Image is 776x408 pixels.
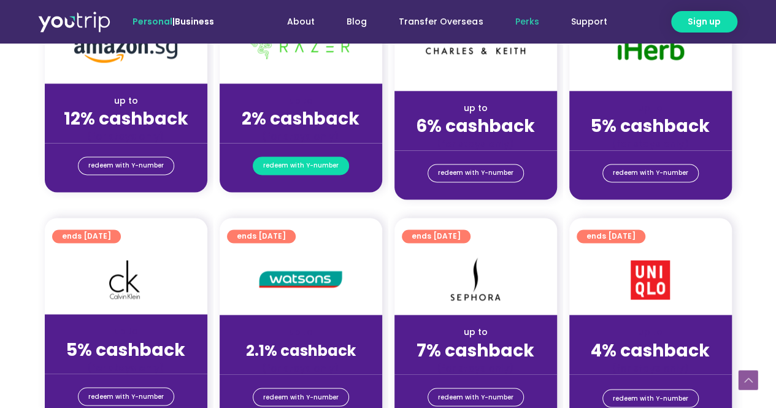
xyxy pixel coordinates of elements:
[229,94,372,107] div: up to
[412,229,461,243] span: ends [DATE]
[66,337,185,361] strong: 5% cashback
[55,361,198,374] div: (for stays only)
[591,338,710,362] strong: 4% cashback
[247,10,623,33] nav: Menu
[383,10,499,33] a: Transfer Overseas
[579,326,722,339] div: up to
[237,229,286,243] span: ends [DATE]
[133,15,172,28] span: Personal
[404,137,547,150] div: (for stays only)
[404,361,547,374] div: (for stays only)
[229,361,372,374] div: (for stays only)
[331,10,383,33] a: Blog
[88,157,164,174] span: redeem with Y-number
[417,338,534,362] strong: 7% cashback
[586,229,636,243] span: ends [DATE]
[227,229,296,243] a: ends [DATE]
[438,164,513,182] span: redeem with Y-number
[613,164,688,182] span: redeem with Y-number
[64,107,188,131] strong: 12% cashback
[416,114,535,138] strong: 6% cashback
[242,107,359,131] strong: 2% cashback
[246,340,356,360] strong: 2.1% cashback
[52,229,121,243] a: ends [DATE]
[428,164,524,182] a: redeem with Y-number
[579,361,722,374] div: (for stays only)
[62,229,111,243] span: ends [DATE]
[78,156,174,175] a: redeem with Y-number
[263,388,339,406] span: redeem with Y-number
[402,229,471,243] a: ends [DATE]
[579,137,722,150] div: (for stays only)
[175,15,214,28] a: Business
[133,15,214,28] span: |
[263,157,339,174] span: redeem with Y-number
[499,10,555,33] a: Perks
[271,10,331,33] a: About
[78,387,174,406] a: redeem with Y-number
[591,114,710,138] strong: 5% cashback
[229,326,372,339] div: up to
[438,388,513,406] span: redeem with Y-number
[55,130,198,143] div: (for stays only)
[577,229,645,243] a: ends [DATE]
[404,102,547,115] div: up to
[428,388,524,406] a: redeem with Y-number
[602,164,699,182] a: redeem with Y-number
[688,15,721,28] span: Sign up
[602,389,699,407] a: redeem with Y-number
[555,10,623,33] a: Support
[579,102,722,115] div: up to
[404,326,547,339] div: up to
[253,388,349,406] a: redeem with Y-number
[88,388,164,405] span: redeem with Y-number
[671,11,737,33] a: Sign up
[253,156,349,175] a: redeem with Y-number
[55,94,198,107] div: up to
[613,390,688,407] span: redeem with Y-number
[55,325,198,338] div: up to
[229,130,372,143] div: (for stays only)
